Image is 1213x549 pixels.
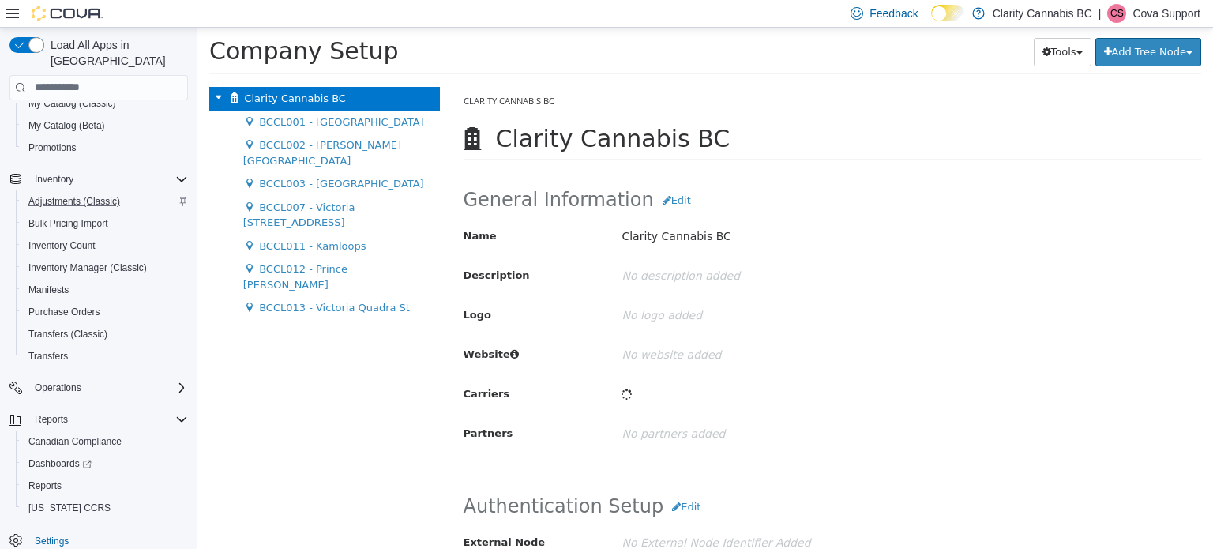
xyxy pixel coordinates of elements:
button: My Catalog (Classic) [16,92,194,115]
span: Dashboards [22,454,188,473]
a: Dashboards [22,454,98,473]
span: Manifests [22,280,188,299]
button: [US_STATE] CCRS [16,497,194,519]
button: Adjustments (Classic) [16,190,194,212]
span: [US_STATE] CCRS [28,502,111,514]
span: BCCL011 - Kamloops [62,212,168,224]
span: Inventory [35,173,73,186]
p: Clarity Cannabis BC [993,4,1092,23]
span: BCCL013 - Victoria Quadra St [62,274,212,286]
span: Company Setup [12,9,201,37]
span: Website [266,321,321,333]
span: Dashboards [28,457,92,470]
button: Canadian Compliance [16,431,194,453]
span: My Catalog (Classic) [22,94,188,113]
span: Canadian Compliance [28,435,122,448]
a: Dashboards [16,453,194,475]
span: Clarity Cannabis BC [266,67,357,79]
span: Operations [35,382,81,394]
button: Bulk Pricing Import [16,212,194,235]
span: Operations [28,378,188,397]
span: My Catalog (Beta) [22,116,188,135]
span: Clarity Cannabis BC [299,97,533,125]
button: Operations [3,377,194,399]
span: Partners [266,400,316,412]
span: Transfers (Classic) [22,325,188,344]
button: Inventory [28,170,80,189]
span: Load All Apps in [GEOGRAPHIC_DATA] [44,37,188,69]
a: Canadian Compliance [22,432,128,451]
p: No description added [424,235,824,262]
span: Washington CCRS [22,498,188,517]
span: BCCL007 - Victoria [STREET_ADDRESS] [46,174,158,201]
p: | [1098,4,1102,23]
a: Adjustments (Classic) [22,192,126,211]
button: Promotions [16,137,194,159]
span: Name [266,202,299,214]
span: Dark Mode [931,21,932,22]
span: Reports [28,479,62,492]
span: BCCL012 - Prince [PERSON_NAME] [46,235,150,263]
button: Tools [836,10,894,39]
a: Transfers (Classic) [22,325,114,344]
span: Bulk Pricing Import [28,217,108,230]
h2: Authentication Setup [266,465,877,494]
button: Edit [456,159,502,187]
button: Operations [28,378,88,397]
button: Inventory Count [16,235,194,257]
span: My Catalog (Beta) [28,119,105,132]
span: External Node Identifier [266,509,348,536]
a: Promotions [22,138,83,157]
span: CS [1110,4,1124,23]
span: Transfers (Classic) [28,328,107,340]
span: Adjustments (Classic) [28,195,120,208]
a: My Catalog (Beta) [22,116,111,135]
span: Inventory [28,170,188,189]
button: Inventory [3,168,194,190]
span: BCCL001 - [GEOGRAPHIC_DATA] [62,88,227,100]
a: Bulk Pricing Import [22,214,115,233]
div: Cova Support [1107,4,1126,23]
button: My Catalog (Beta) [16,115,194,137]
button: Reports [28,410,74,429]
span: Manifests [28,284,69,296]
span: Transfers [28,350,68,363]
span: Canadian Compliance [22,432,188,451]
button: Inventory Manager (Classic) [16,257,194,279]
span: Promotions [22,138,188,157]
a: Manifests [22,280,75,299]
a: Reports [22,476,68,495]
a: Inventory Manager (Classic) [22,258,153,277]
button: Reports [16,475,194,497]
button: Edit [466,465,512,494]
span: Inventory Manager (Classic) [22,258,188,277]
span: Settings [35,535,69,547]
span: Bulk Pricing Import [22,214,188,233]
img: Cova [32,6,103,21]
span: Reports [28,410,188,429]
span: Logo [266,281,294,293]
span: BCCL002 - [PERSON_NAME][GEOGRAPHIC_DATA] [46,111,204,139]
a: Purchase Orders [22,303,107,322]
input: Dark Mode [931,5,964,21]
span: Purchase Orders [28,306,100,318]
h2: General Information [266,159,877,187]
span: BCCL003 - [GEOGRAPHIC_DATA] [62,150,227,162]
span: Inventory Manager (Classic) [28,261,147,274]
span: Reports [35,413,68,426]
span: Description [266,242,332,254]
span: Purchase Orders [22,303,188,322]
button: Transfers [16,345,194,367]
button: Purchase Orders [16,301,194,323]
span: Inventory Count [22,236,188,255]
span: Clarity Cannabis BC [47,65,148,77]
span: Transfers [22,347,188,366]
span: Adjustments (Classic) [22,192,188,211]
p: Clarity Cannabis BC [424,195,824,223]
button: Manifests [16,279,194,301]
a: [US_STATE] CCRS [22,498,117,517]
button: Add Tree Node [898,10,1004,39]
p: No website added [424,314,824,341]
span: Inventory Count [28,239,96,252]
a: My Catalog (Classic) [22,94,122,113]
